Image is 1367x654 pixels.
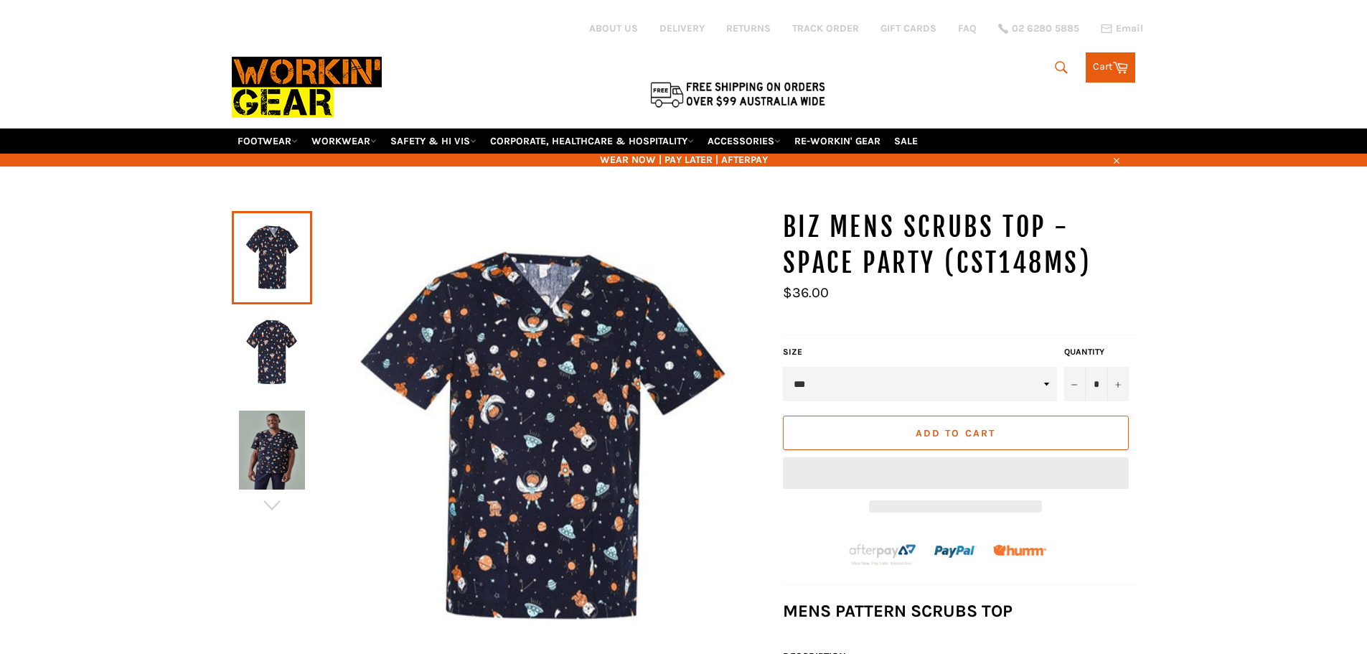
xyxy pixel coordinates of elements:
[789,129,886,154] a: RE-WORKIN' GEAR
[1107,367,1129,401] button: Increase item quantity by one
[783,346,1057,358] label: Size
[1086,52,1135,83] a: Cart
[306,129,382,154] a: WORKWEAR
[232,153,1136,167] span: WEAR NOW | PAY LATER | AFTERPAY
[916,427,995,439] span: Add to Cart
[1064,346,1129,358] label: Quantity
[998,24,1079,34] a: 02 6280 5885
[1101,23,1143,34] a: Email
[958,22,977,35] a: FAQ
[702,129,786,154] a: ACCESSORIES
[239,314,305,393] img: Mens Space Party Scrub Top CST148MS
[1064,367,1086,401] button: Reduce item quantity by one
[783,284,829,301] span: $36.00
[239,411,305,490] img: BIZ CST148MS Mens Scrubs Top - Space Party - Workin' Gear
[589,22,638,35] a: ABOUT US
[232,47,382,128] img: Workin Gear leaders in Workwear, Safety Boots, PPE, Uniforms. Australia's No.1 in Workwear
[659,22,705,35] a: DELIVERY
[993,545,1046,556] img: Humm_core_logo_RGB-01_300x60px_small_195d8312-4386-4de7-b182-0ef9b6303a37.png
[934,531,977,573] img: paypal.png
[847,542,918,566] img: Afterpay-Logo-on-dark-bg_large.png
[648,79,827,109] img: Flat $9.95 shipping Australia wide
[1012,24,1079,34] span: 02 6280 5885
[385,129,482,154] a: SAFETY & HI VIS
[783,210,1136,281] h1: BIZ Mens Scrubs Top - Space Party (CST148MS)
[232,129,304,154] a: FOOTWEAR
[792,22,859,35] a: TRACK ORDER
[783,599,1136,623] h3: MENS PATTERN SCRUBS TOP
[783,416,1129,450] button: Add to Cart
[726,22,771,35] a: RETURNS
[484,129,700,154] a: CORPORATE, HEALTHCARE & HOSPITALITY
[880,22,936,35] a: GIFT CARDS
[1116,24,1143,34] span: Email
[888,129,924,154] a: SALE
